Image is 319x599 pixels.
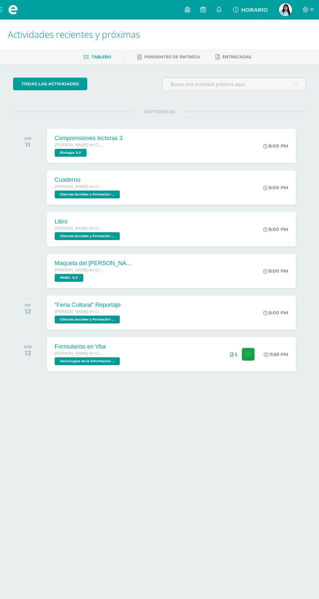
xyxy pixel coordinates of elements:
[241,7,268,13] span: HORARIO
[55,149,87,157] span: Biología '5.3'
[24,349,32,357] div: 13
[55,191,120,198] span: Ciencias Sociales y Formación Ciudadana 5 '5.3'
[55,184,104,189] span: [PERSON_NAME] en Ciencias y Letras
[263,310,288,316] div: 8:00 PM
[8,28,140,40] span: Actividades recientes y próximas
[263,143,288,149] div: 8:00 PM
[55,143,104,147] span: [PERSON_NAME] en Ciencias y Letras
[55,274,83,282] span: PEREL '5.3'
[264,351,288,357] div: 11:59 PM
[55,351,104,356] span: [PERSON_NAME] en Ciencias y Letras
[222,54,251,59] span: Entregadas
[55,309,104,314] span: [PERSON_NAME] en Ciencias y Letras
[13,78,87,90] a: todas las Actividades
[263,226,288,232] div: 8:00 PM
[24,141,32,149] div: 11
[83,52,111,62] a: Tablero
[24,136,32,141] div: JUE
[55,357,120,365] span: Tecnologías de la Información y Comunicación 5 '5.3'
[55,268,104,272] span: [PERSON_NAME] en Ciencias y Letras
[263,268,288,274] div: 8:00 PM
[134,109,185,115] span: SEPTIEMBRE
[55,218,121,225] div: Libro
[24,345,32,349] div: SÁB
[55,177,121,183] div: Cuaderno
[55,316,120,323] span: Ciencias Sociales y Formación Ciudadana 5 '5.3'
[55,135,123,142] div: Comprensiones lectoras 3
[55,302,121,308] div: “Feria Cultural” Reportaje
[137,52,200,62] a: Pendientes de entrega
[263,185,288,191] div: 8:00 PM
[55,226,104,231] span: [PERSON_NAME] en Ciencias y Letras
[91,54,111,59] span: Tablero
[230,352,238,357] div: Archivos entregados
[279,3,292,16] img: ca3781a370d70c45eccb6d617ee6de09.png
[55,343,121,350] div: Formularios en Vba
[162,78,306,91] input: Busca una actividad próxima aquí...
[55,232,120,240] span: Ciencias Sociales y Formación Ciudadana 5 '5.3'
[215,52,251,62] a: Entregadas
[24,303,31,307] div: VIE
[235,352,238,357] span: 1
[55,260,133,267] div: Maqueta del [PERSON_NAME][DATE]
[24,307,31,315] div: 12
[144,54,200,59] span: Pendientes de entrega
